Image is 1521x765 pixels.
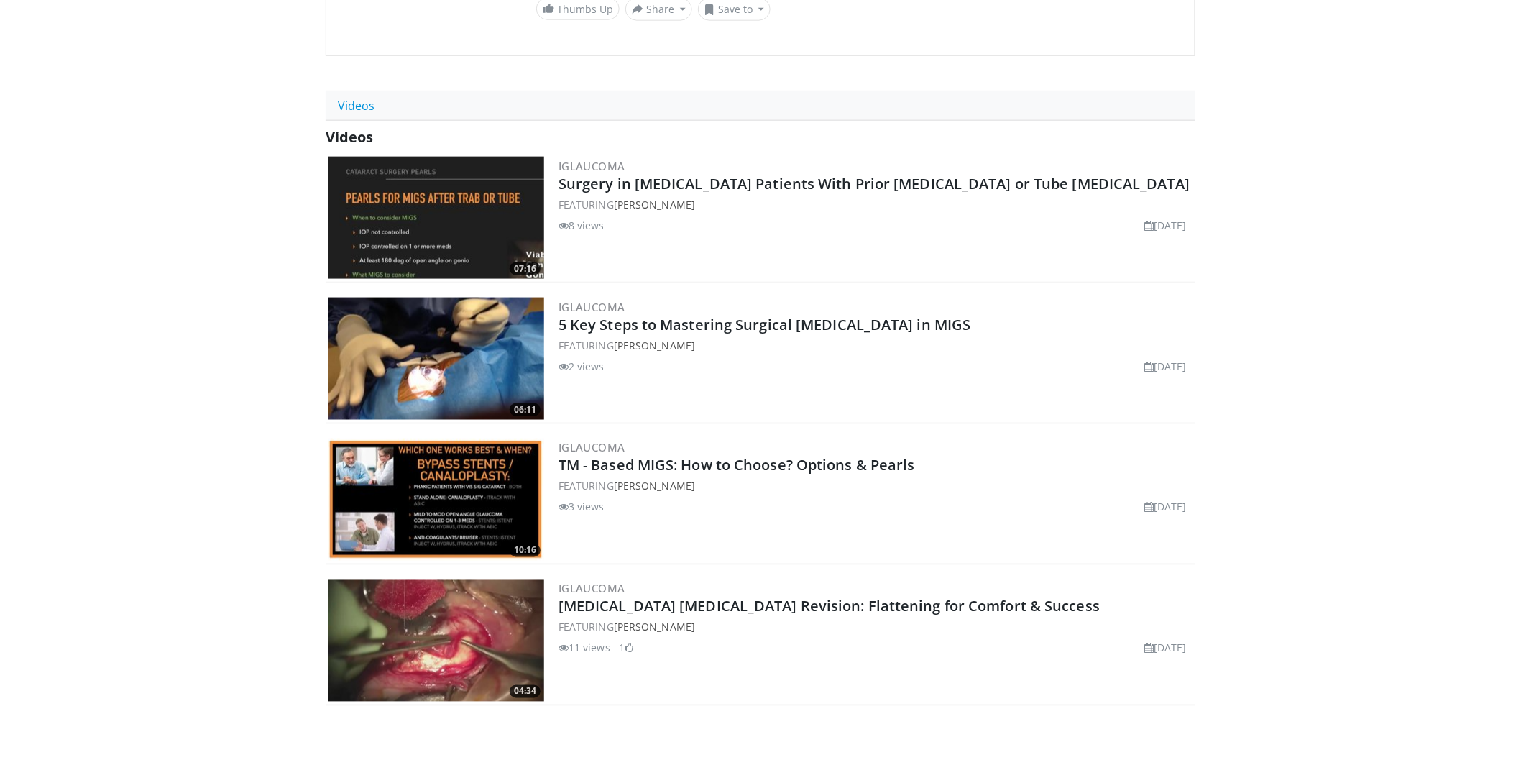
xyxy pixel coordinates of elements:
[614,480,695,493] a: [PERSON_NAME]
[328,157,544,279] a: 07:16
[559,641,610,656] li: 11 views
[559,300,625,314] a: iGlaucoma
[559,338,1193,353] div: FEATURING
[559,159,625,173] a: iGlaucoma
[559,620,1193,635] div: FEATURING
[328,298,544,420] img: b9d11f5b-4b90-4274-8f07-b4012b0d8c2d.300x170_q85_crop-smart_upscale.jpg
[559,218,605,233] li: 8 views
[619,641,633,656] li: 1
[326,127,373,147] span: Videos
[510,544,541,557] span: 10:16
[1144,359,1187,374] li: [DATE]
[1144,641,1187,656] li: [DATE]
[326,91,387,121] a: Videos
[328,439,544,561] img: de8b838f-a401-4ad0-8987-c9b7391b96b3.300x170_q85_crop-smart_upscale.jpg
[559,441,625,455] a: iGlaucoma
[614,339,695,352] a: [PERSON_NAME]
[328,580,544,702] a: 04:34
[510,403,541,416] span: 06:11
[328,580,544,702] img: 3bd61a99-1ae1-4a9d-a6af-907ad073e0d9.300x170_q85_crop-smart_upscale.jpg
[614,198,695,211] a: [PERSON_NAME]
[510,685,541,698] span: 04:34
[559,197,1193,212] div: FEATURING
[559,479,1193,494] div: FEATURING
[559,359,605,374] li: 2 views
[559,500,605,515] li: 3 views
[559,597,1100,616] a: [MEDICAL_DATA] [MEDICAL_DATA] Revision: Flattening for Comfort & Success
[559,456,915,475] a: TM - Based MIGS: How to Choose? Options & Pearls
[510,262,541,275] span: 07:16
[1144,218,1187,233] li: [DATE]
[328,157,544,279] img: 11b99b41-7f84-452d-9c5a-bedeb5378969.300x170_q85_crop-smart_upscale.jpg
[1144,500,1187,515] li: [DATE]
[614,620,695,634] a: [PERSON_NAME]
[559,315,971,334] a: 5 Key Steps to Mastering Surgical [MEDICAL_DATA] in MIGS
[559,174,1190,193] a: Surgery in [MEDICAL_DATA] Patients With Prior [MEDICAL_DATA] or Tube [MEDICAL_DATA]
[328,298,544,420] a: 06:11
[559,582,625,596] a: iGlaucoma
[328,439,544,561] a: 10:16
